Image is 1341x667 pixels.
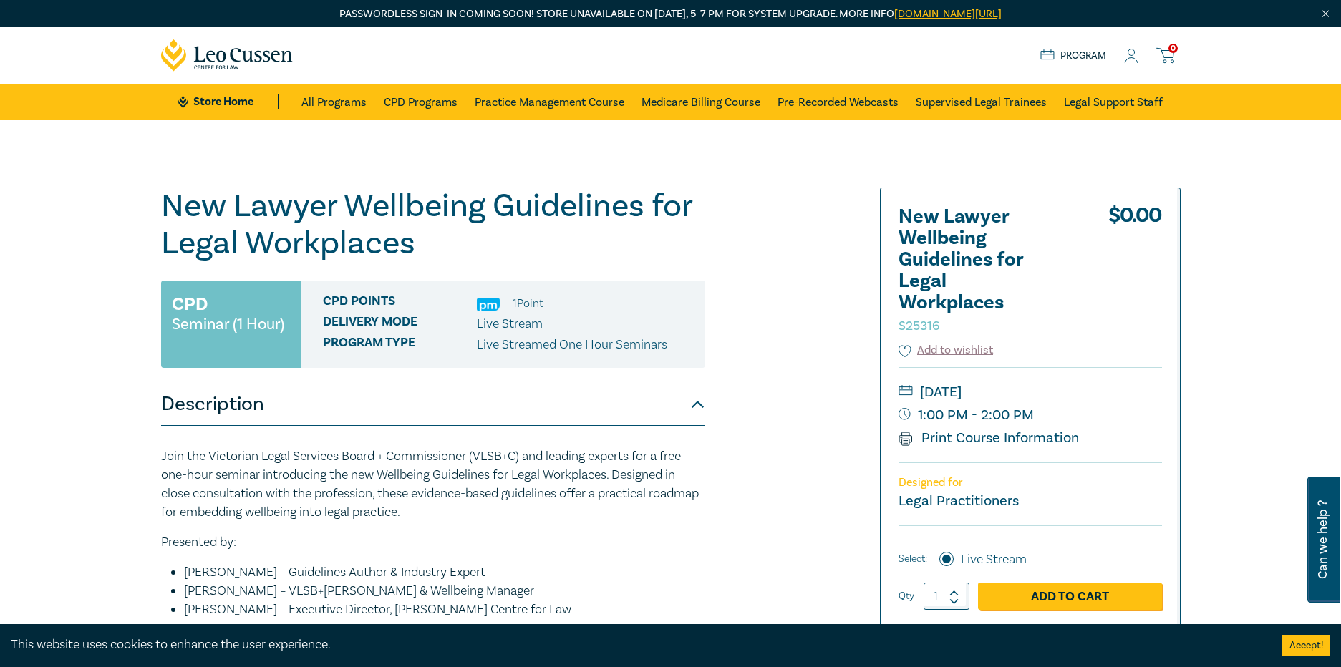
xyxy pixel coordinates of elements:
small: Legal Practitioners [899,492,1019,510]
img: Practice Management & Business Skills [477,298,500,311]
a: Print Course Information [899,429,1080,447]
button: Accept cookies [1282,635,1330,656]
button: Add to wishlist [899,342,994,359]
a: Supervised Legal Trainees [916,84,1047,120]
a: [DOMAIN_NAME][URL] [894,7,1002,21]
p: Passwordless sign-in coming soon! Store unavailable on [DATE], 5–7 PM for system upgrade. More info [161,6,1181,22]
a: Store Home [178,94,278,109]
h1: New Lawyer Wellbeing Guidelines for Legal Workplaces [161,188,705,262]
input: 1 [924,583,969,610]
button: Description [161,383,705,426]
a: Legal Support Staff [1064,84,1163,120]
p: Join the Victorian Legal Services Board + Commissioner (VLSB+C) and leading experts for a free on... [161,447,705,522]
a: Medicare Billing Course [642,84,760,120]
small: [DATE] [899,381,1162,404]
li: [PERSON_NAME] – Executive Director, [PERSON_NAME] Centre for Law [184,600,705,619]
label: Live Stream [961,550,1027,569]
span: CPD Points [323,294,477,313]
li: 1 Point [513,294,543,313]
span: Select: [899,551,927,567]
span: Can we help ? [1316,485,1330,594]
h2: New Lawyer Wellbeing Guidelines for Legal Workplaces [899,206,1056,335]
div: This website uses cookies to enhance the user experience. [11,636,1261,654]
img: Close [1320,8,1332,20]
li: [PERSON_NAME] – Guidelines Author & Industry Expert [184,563,705,582]
h3: CPD [172,291,208,317]
span: 0 [1168,44,1178,53]
a: Pre-Recorded Webcasts [778,84,899,120]
small: S25316 [899,318,939,334]
div: $ 0.00 [1108,206,1162,342]
p: Live Streamed One Hour Seminars [477,336,667,354]
a: Add to Cart [978,583,1162,610]
a: All Programs [301,84,367,120]
li: [PERSON_NAME] – VLSB+[PERSON_NAME] & Wellbeing Manager [184,582,705,600]
small: Seminar (1 Hour) [172,317,284,331]
a: Program [1040,48,1107,64]
p: Designed for [899,476,1162,490]
span: Live Stream [477,316,543,332]
a: Practice Management Course [475,84,624,120]
small: 1:00 PM - 2:00 PM [899,404,1162,427]
a: CPD Programs [384,84,458,120]
span: Program type [323,336,477,354]
label: Qty [899,588,914,604]
span: Delivery Mode [323,315,477,333]
p: Presented by: [161,533,705,552]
